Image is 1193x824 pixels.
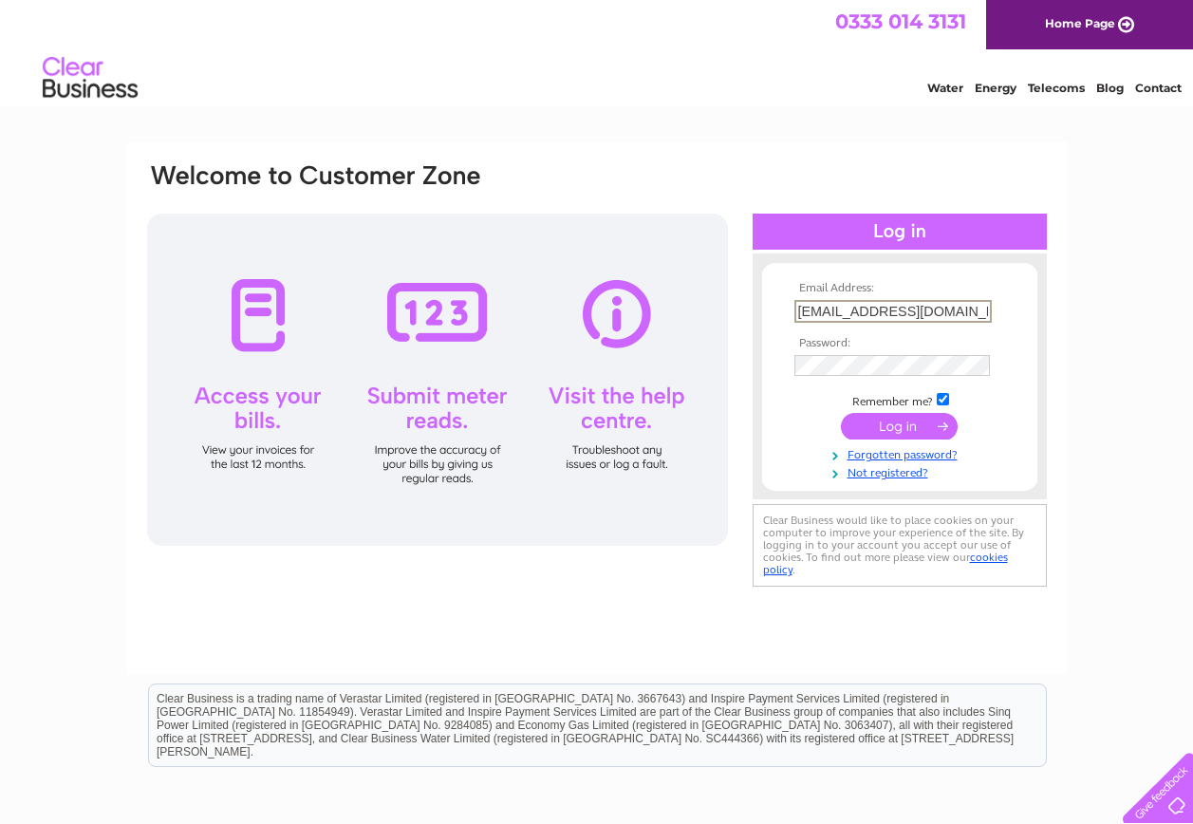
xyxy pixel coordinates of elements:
[794,444,1010,462] a: Forgotten password?
[841,413,958,440] input: Submit
[790,337,1010,350] th: Password:
[1028,81,1085,95] a: Telecoms
[790,390,1010,409] td: Remember me?
[753,504,1047,587] div: Clear Business would like to place cookies on your computer to improve your experience of the sit...
[794,462,1010,480] a: Not registered?
[42,49,139,107] img: logo.png
[1135,81,1182,95] a: Contact
[835,9,966,33] a: 0333 014 3131
[975,81,1016,95] a: Energy
[790,282,1010,295] th: Email Address:
[927,81,963,95] a: Water
[1096,81,1124,95] a: Blog
[149,10,1046,92] div: Clear Business is a trading name of Verastar Limited (registered in [GEOGRAPHIC_DATA] No. 3667643...
[763,551,1008,576] a: cookies policy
